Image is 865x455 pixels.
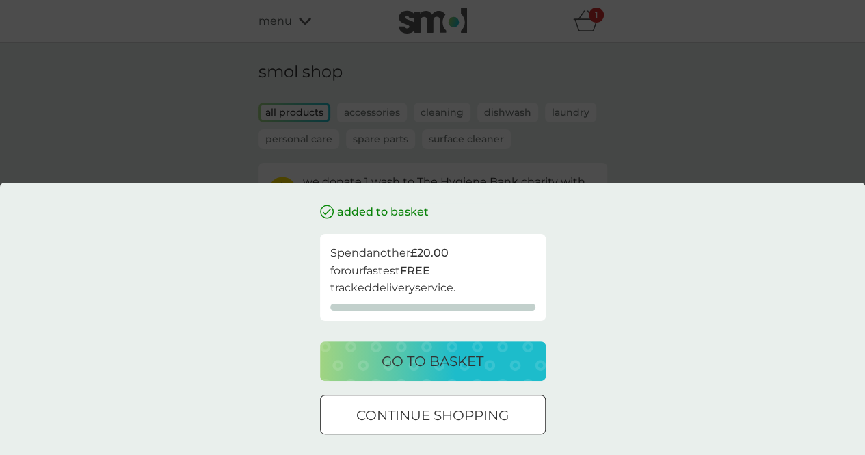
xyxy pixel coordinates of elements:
strong: FREE [400,264,430,277]
strong: £20.00 [410,246,449,259]
p: continue shopping [356,404,509,426]
button: continue shopping [320,395,546,434]
p: Spend another for our fastest tracked delivery service. [330,244,535,297]
p: added to basket [337,203,429,221]
button: go to basket [320,341,546,381]
p: go to basket [382,350,483,372]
